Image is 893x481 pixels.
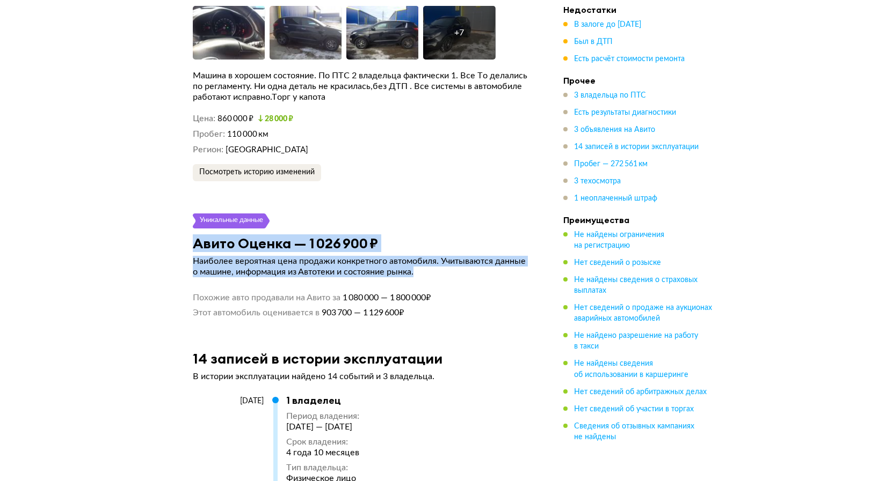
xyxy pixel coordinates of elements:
span: Пробег — 272 561 км [574,160,648,168]
span: 14 записей в истории эксплуатации [574,143,699,151]
img: Car Photo [193,6,265,60]
div: Уникальные данные [199,213,264,228]
h4: Прочее [563,75,714,86]
small: 28 000 ₽ [258,115,293,123]
span: Есть расчёт стоимости ремонта [574,55,685,63]
span: Нет сведений об арбитражных делах [574,388,707,395]
span: 1 неоплаченный штраф [574,195,657,202]
div: Тип владельца : [286,462,375,473]
div: Период владения : [286,411,375,421]
span: Этот автомобиль оценивается в [193,307,320,318]
span: 1 080 000 — 1 800 000 ₽ [340,292,431,303]
span: Сведения об отзывных кампаниях не найдены [574,422,694,440]
span: 3 владельца по ПТС [574,92,646,99]
h3: 14 записей в истории эксплуатации [193,350,442,367]
div: Срок владения : [286,436,375,447]
span: Нет сведений о розыске [574,259,661,267]
div: 4 года 10 месяцев [286,447,375,458]
span: Есть результаты диагностики [574,109,676,116]
h4: Недостатки [563,4,714,15]
img: Car Photo [270,6,342,60]
h4: Преимущества [563,214,714,225]
p: В истории эксплуатации найдено 14 событий и 3 владельца. [193,371,531,382]
div: + 7 [454,27,464,38]
p: Наиболее вероятная цена продажи конкретного автомобиля. Учитываются данные о машине, информация и... [193,256,531,277]
dt: Регион [193,144,223,156]
div: [DATE] — [DATE] [286,421,375,432]
dt: Цена [193,113,215,124]
span: Похожие авто продавали на Авито за [193,292,340,303]
img: Car Photo [346,6,419,60]
dt: Пробег [193,129,225,140]
span: Не найдены ограничения на регистрацию [574,231,664,249]
div: Машина в хорошем состояние. По ПТС 2 владельца фактически 1. Все То делались по регламенту. Ни од... [193,70,531,102]
div: 1 владелец [286,395,375,406]
span: Был в ДТП [574,38,613,46]
button: Посмотреть историю изменений [193,164,321,181]
div: [DATE] [193,396,264,406]
span: 903 700 — 1 129 600 ₽ [320,307,404,318]
span: 860 000 ₽ [217,115,253,123]
span: Нет сведений о продаже на аукционах аварийных автомобилей [574,304,712,322]
span: [GEOGRAPHIC_DATA] [226,146,308,154]
span: В залоге до [DATE] [574,21,641,28]
span: Не найдены сведения о страховых выплатах [574,276,698,294]
h3: Авито Оценка — 1 026 900 ₽ [193,235,378,251]
span: 3 техосмотра [574,177,621,185]
span: 110 000 км [227,130,268,138]
span: Нет сведений об участии в торгах [574,405,694,412]
span: 3 объявления на Авито [574,126,655,134]
span: Не найдены сведения об использовании в каршеринге [574,360,688,378]
span: Посмотреть историю изменений [199,168,315,176]
span: Не найдено разрешение на работу в такси [574,332,698,350]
